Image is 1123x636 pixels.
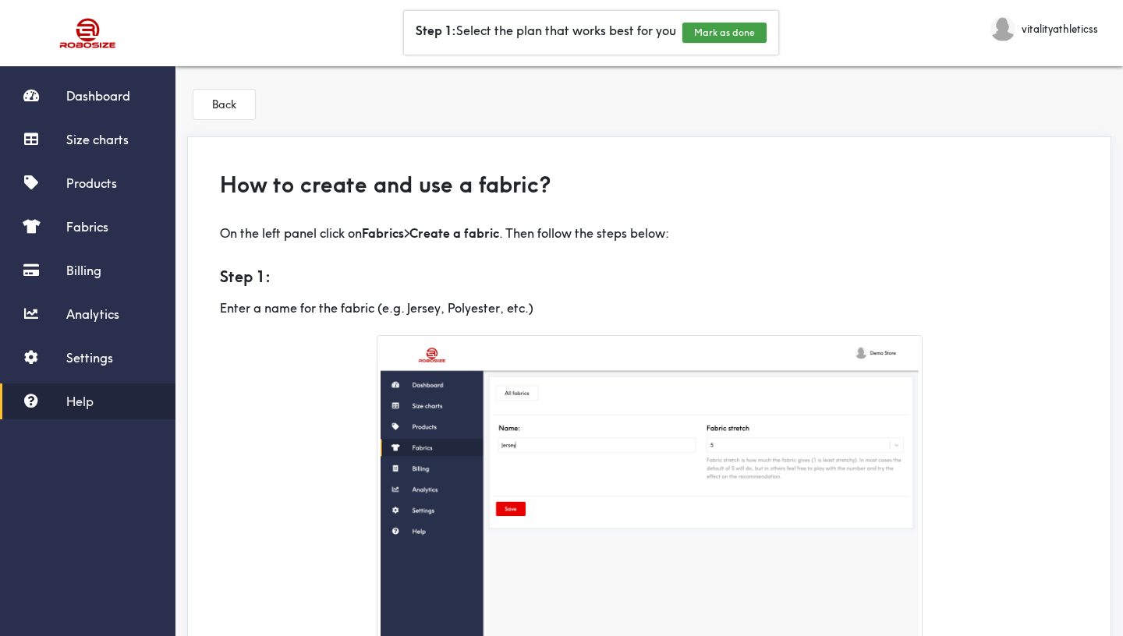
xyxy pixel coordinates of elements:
button: Back [193,90,255,119]
b: Create a fabric [409,225,499,241]
span: Size charts [66,132,129,147]
span: Billing [66,263,101,278]
button: Mark as done [682,23,767,43]
span: Dashboard [66,88,130,104]
span: Products [66,175,117,191]
span: Settings [66,350,113,366]
p: On the left panel click on > . Then follow the steps below: [220,219,1079,242]
b: Step 1: [416,23,456,38]
b: Fabrics [362,225,404,241]
img: Robosize [30,12,147,55]
h5: Step 1: [220,247,1079,288]
span: Fabrics [66,219,108,235]
span: Analytics [66,306,119,322]
h3: How to create and use a fabric? [220,170,1079,200]
span: Help [66,394,94,409]
p: Enter a name for the fabric (e.g. Jersey, Polyester, etc.) [220,294,1079,316]
div: Select the plan that works best for you [404,11,778,55]
img: vitalityathleticss [990,16,1015,41]
span: vitalityathleticss [1022,20,1098,37]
